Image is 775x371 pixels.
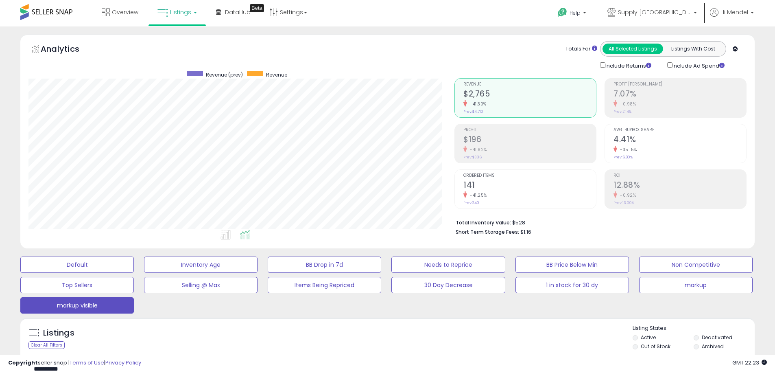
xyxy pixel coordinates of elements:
[515,257,629,273] button: BB Price Below Min
[565,45,597,53] div: Totals For
[70,359,104,367] a: Terms of Use
[206,71,243,78] span: Revenue (prev)
[603,44,663,54] button: All Selected Listings
[144,257,258,273] button: Inventory Age
[463,82,596,87] span: Revenue
[613,109,631,114] small: Prev: 7.14%
[617,147,637,153] small: -35.15%
[456,228,519,235] b: Short Term Storage Fees:
[170,8,191,16] span: Listings
[41,43,95,57] h5: Analytics
[557,7,568,18] i: Get Help
[250,4,264,12] div: Tooltip anchor
[463,89,596,100] h2: $2,765
[613,128,746,132] span: Avg. Buybox Share
[633,325,755,332] p: Listing States:
[391,257,505,273] button: Needs to Reprice
[456,217,740,227] li: $528
[8,359,141,367] div: seller snap | |
[663,44,723,54] button: Listings With Cost
[613,135,746,146] h2: 4.41%
[467,192,487,198] small: -41.25%
[463,200,479,205] small: Prev: 240
[463,173,596,178] span: Ordered Items
[551,1,594,26] a: Help
[467,101,487,107] small: -41.30%
[20,257,134,273] button: Default
[515,277,629,293] button: 1 in stock for 30 dy
[639,277,753,293] button: markup
[43,327,74,339] h5: Listings
[594,61,661,70] div: Include Returns
[28,341,65,349] div: Clear All Filters
[8,359,38,367] strong: Copyright
[112,8,138,16] span: Overview
[702,343,724,350] label: Archived
[710,8,754,26] a: Hi Mendel
[225,8,251,16] span: DataHub
[617,101,636,107] small: -0.98%
[641,334,656,341] label: Active
[463,180,596,191] h2: 141
[268,257,381,273] button: BB Drop in 7d
[456,219,511,226] b: Total Inventory Value:
[613,82,746,87] span: Profit [PERSON_NAME]
[520,228,531,236] span: $1.16
[463,135,596,146] h2: $196
[463,155,482,160] small: Prev: $336
[613,200,634,205] small: Prev: 13.00%
[732,359,767,367] span: 2025-09-11 22:23 GMT
[641,343,670,350] label: Out of Stock
[618,8,691,16] span: Supply [GEOGRAPHIC_DATA]
[391,277,505,293] button: 30 Day Decrease
[702,334,732,341] label: Deactivated
[20,297,134,314] button: markup visible
[463,128,596,132] span: Profit
[20,277,134,293] button: Top Sellers
[613,180,746,191] h2: 12.88%
[617,192,636,198] small: -0.92%
[268,277,381,293] button: Items Being Repriced
[105,359,141,367] a: Privacy Policy
[570,9,581,16] span: Help
[463,109,483,114] small: Prev: $4,710
[639,257,753,273] button: Non Competitive
[144,277,258,293] button: Selling @ Max
[613,89,746,100] h2: 7.07%
[613,155,633,160] small: Prev: 6.80%
[720,8,748,16] span: Hi Mendel
[467,147,487,153] small: -41.82%
[613,173,746,178] span: ROI
[266,71,287,78] span: Revenue
[661,61,738,70] div: Include Ad Spend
